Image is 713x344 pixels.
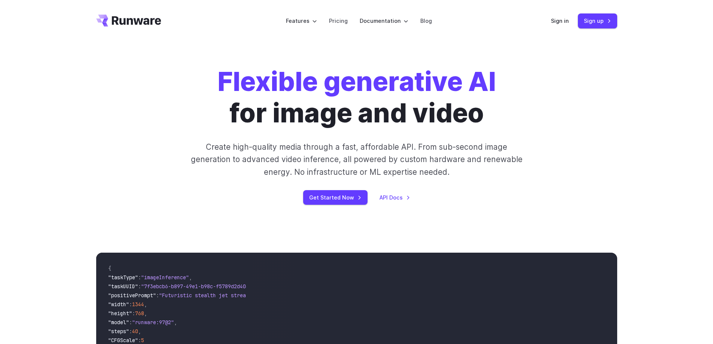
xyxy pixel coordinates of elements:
[132,301,144,308] span: 1344
[217,66,496,97] strong: Flexible generative AI
[138,328,141,335] span: ,
[132,319,174,326] span: "runware:97@2"
[108,319,129,326] span: "model"
[360,16,408,25] label: Documentation
[108,310,132,317] span: "height"
[129,301,132,308] span: :
[132,328,138,335] span: 40
[129,319,132,326] span: :
[108,274,138,281] span: "taskType"
[108,337,138,344] span: "CFGScale"
[96,15,161,27] a: Go to /
[189,274,192,281] span: ,
[156,292,159,299] span: :
[303,190,368,205] a: Get Started Now
[138,274,141,281] span: :
[144,301,147,308] span: ,
[138,283,141,290] span: :
[217,66,496,129] h1: for image and video
[190,141,523,178] p: Create high-quality media through a fast, affordable API. From sub-second image generation to adv...
[159,292,432,299] span: "Futuristic stealth jet streaking through a neon-lit cityscape with glowing purple exhaust"
[108,292,156,299] span: "positivePrompt"
[141,274,189,281] span: "imageInference"
[174,319,177,326] span: ,
[141,337,144,344] span: 5
[578,13,617,28] a: Sign up
[141,283,255,290] span: "7f3ebcb6-b897-49e1-b98c-f5789d2d40d7"
[132,310,135,317] span: :
[108,301,129,308] span: "width"
[108,265,111,272] span: {
[129,328,132,335] span: :
[329,16,348,25] a: Pricing
[108,283,138,290] span: "taskUUID"
[420,16,432,25] a: Blog
[144,310,147,317] span: ,
[286,16,317,25] label: Features
[108,328,129,335] span: "steps"
[551,16,569,25] a: Sign in
[135,310,144,317] span: 768
[380,193,410,202] a: API Docs
[138,337,141,344] span: :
